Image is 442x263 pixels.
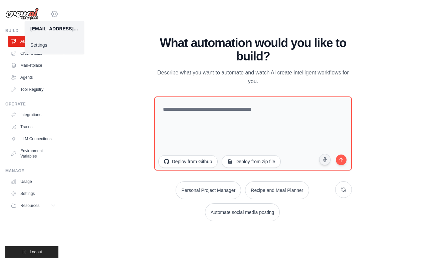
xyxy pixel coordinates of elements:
[8,200,58,211] button: Resources
[8,146,58,162] a: Environment Variables
[8,48,58,59] a: Crew Studio
[30,25,78,32] div: [EMAIL_ADDRESS][DOMAIN_NAME]
[8,72,58,83] a: Agents
[8,121,58,132] a: Traces
[409,231,442,263] iframe: Chat Widget
[8,176,58,187] a: Usage
[20,203,39,208] span: Resources
[5,168,58,174] div: Manage
[176,181,241,199] button: Personal Project Manager
[5,246,58,258] button: Logout
[5,28,58,33] div: Build
[30,249,42,255] span: Logout
[154,36,352,63] h1: What automation would you like to build?
[8,84,58,95] a: Tool Registry
[205,203,280,221] button: Automate social media posting
[8,188,58,199] a: Settings
[222,155,281,168] button: Deploy from zip file
[8,60,58,71] a: Marketplace
[8,134,58,144] a: LLM Connections
[8,109,58,120] a: Integrations
[245,181,309,199] button: Recipe and Meal Planner
[154,68,352,86] p: Describe what you want to automate and watch AI create intelligent workflows for you.
[5,101,58,107] div: Operate
[158,155,218,168] button: Deploy from Github
[25,39,84,51] a: Settings
[5,8,39,20] img: Logo
[8,36,58,47] a: Automations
